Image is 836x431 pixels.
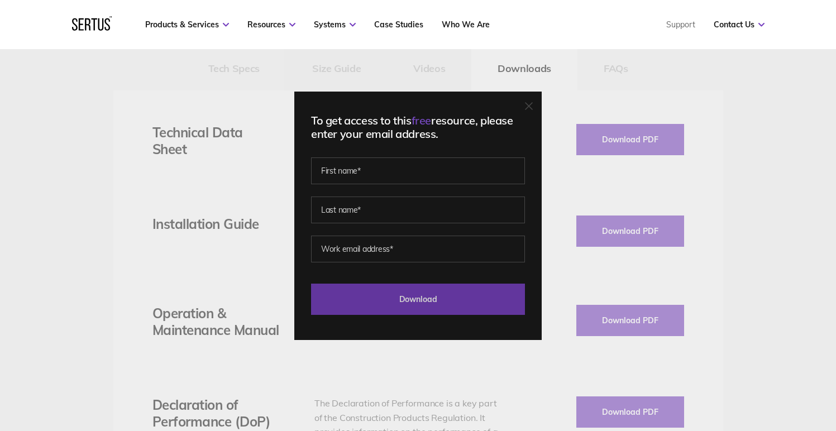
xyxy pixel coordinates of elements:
[145,20,229,30] a: Products & Services
[374,20,423,30] a: Case Studies
[635,301,836,431] iframe: Chat Widget
[311,114,525,141] div: To get access to this resource, please enter your email address.
[412,113,431,127] span: free
[311,236,525,262] input: Work email address*
[714,20,765,30] a: Contact Us
[311,197,525,223] input: Last name*
[442,20,490,30] a: Who We Are
[666,20,695,30] a: Support
[311,284,525,315] input: Download
[314,20,356,30] a: Systems
[311,157,525,184] input: First name*
[247,20,295,30] a: Resources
